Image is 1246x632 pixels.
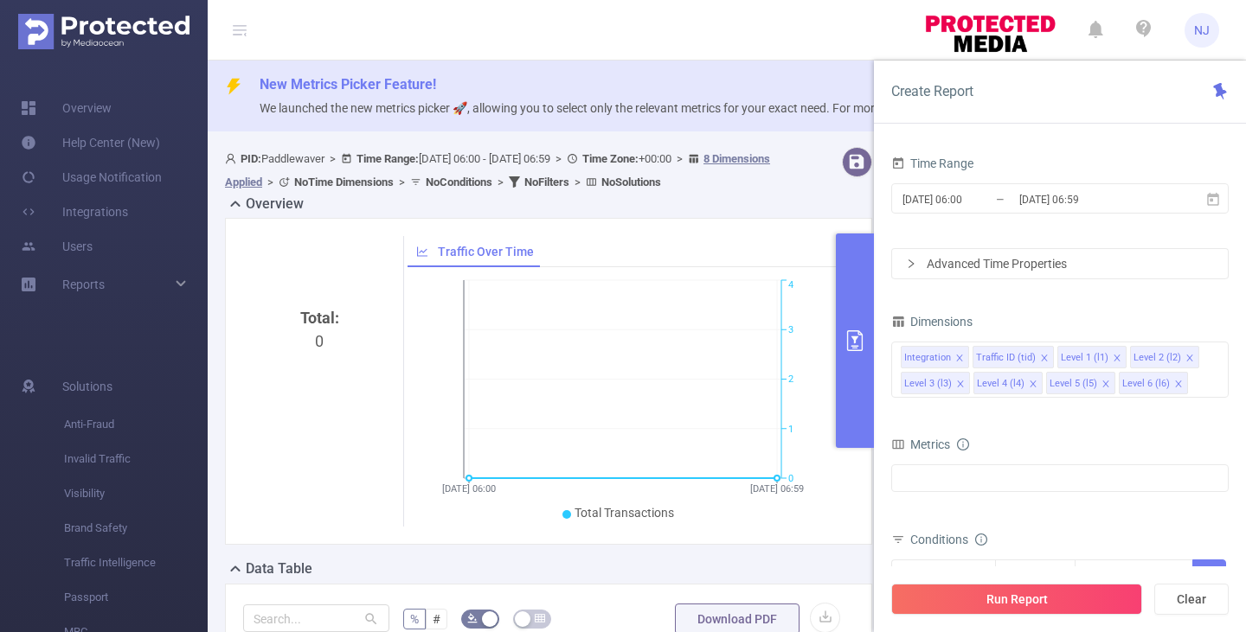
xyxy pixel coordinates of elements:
span: New Metrics Picker Feature! [260,76,436,93]
b: No Time Dimensions [294,176,394,188]
i: icon: bg-colors [467,613,478,623]
input: Search... [243,604,389,632]
i: icon: close [956,380,965,390]
tspan: [DATE] 06:00 [442,483,496,495]
span: Time Range [891,156,973,170]
span: > [324,152,341,165]
tspan: 2 [788,374,793,386]
a: Reports [62,267,105,302]
span: Invalid Traffic [64,442,208,476]
div: Level 2 (l2) [1134,347,1181,369]
i: icon: info-circle [957,438,969,450]
div: Traffic ID (tid) [976,347,1036,369]
i: icon: right [906,259,916,269]
i: icon: close [1113,354,1121,364]
span: Conditions [910,533,987,546]
span: Anti-Fraud [64,407,208,442]
span: We launched the new metrics picker 🚀, allowing you to select only the relevant metrics for your e... [260,101,999,115]
i: icon: user [225,153,241,164]
i: icon: close [1185,354,1194,364]
tspan: [DATE] 06:59 [750,483,804,495]
div: Level 6 (l6) [1122,373,1170,395]
img: Protected Media [18,14,189,49]
span: > [394,176,410,188]
span: Solutions [62,369,112,404]
i: icon: close [955,354,964,364]
button: Run Report [891,584,1142,615]
span: > [550,152,567,165]
span: > [262,176,279,188]
span: Dimensions [891,315,973,329]
span: > [569,176,586,188]
div: Level 3 (l3) [904,373,952,395]
div: Contains [1005,560,1059,589]
i: icon: table [535,613,545,623]
i: icon: close [1101,380,1110,390]
a: Users [21,229,93,264]
span: Visibility [64,476,208,511]
b: No Solutions [601,176,661,188]
span: Brand Safety [64,511,208,546]
li: Level 3 (l3) [901,372,970,394]
div: Integration [904,347,951,369]
div: icon: rightAdvanced Time Properties [892,249,1228,278]
span: Passport [64,580,208,615]
li: Level 5 (l5) [1046,372,1115,394]
a: Integrations [21,195,128,229]
input: Start date [901,188,1041,211]
li: Level 4 (l4) [973,372,1043,394]
i: icon: close [1040,354,1049,364]
i: icon: info-circle [975,533,987,546]
a: Usage Notification [21,160,162,195]
div: Level 4 (l4) [977,373,1024,395]
span: # [433,612,440,626]
div: Level 1 (l1) [1061,347,1108,369]
div: 0 [250,306,389,597]
span: Reports [62,278,105,291]
span: > [671,152,688,165]
li: Traffic ID (tid) [973,346,1054,368]
i: icon: close [1029,380,1037,390]
li: Level 1 (l1) [1057,346,1127,368]
span: Total Transactions [575,506,674,520]
a: Overview [21,91,112,125]
b: Time Range: [356,152,419,165]
button: Clear [1154,584,1229,615]
i: icon: close [1174,380,1183,390]
tspan: 1 [788,424,793,435]
li: Integration [901,346,969,368]
div: Integration [901,560,964,589]
span: % [410,612,419,626]
span: Traffic Intelligence [64,546,208,580]
a: Help Center (New) [21,125,160,160]
span: Create Report [891,83,973,99]
tspan: 4 [788,280,793,291]
tspan: 0 [788,473,793,484]
b: Time Zone: [582,152,639,165]
b: Total: [300,309,339,327]
span: Metrics [891,437,950,451]
button: Add [1192,559,1226,590]
h2: Data Table [246,559,312,579]
li: Level 2 (l2) [1130,346,1199,368]
span: > [492,176,509,188]
span: Traffic Over Time [438,245,534,259]
tspan: 3 [788,324,793,335]
h2: Overview [246,194,304,214]
b: PID: [241,152,261,165]
b: No Conditions [426,176,492,188]
span: NJ [1194,13,1210,48]
li: Level 6 (l6) [1119,372,1188,394]
b: No Filters [524,176,569,188]
i: icon: line-chart [416,246,428,258]
span: Paddlewaver [DATE] 06:00 - [DATE] 06:59 +00:00 [225,152,770,188]
i: icon: thunderbolt [225,78,242,95]
input: End date [1018,188,1158,211]
div: Level 5 (l5) [1050,373,1097,395]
